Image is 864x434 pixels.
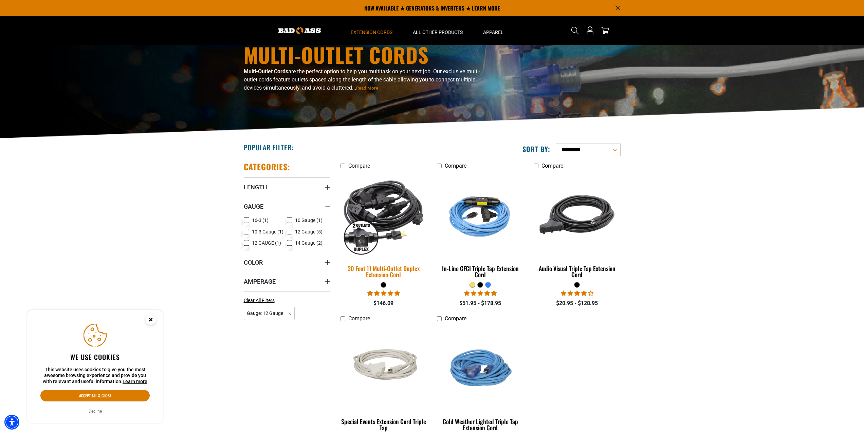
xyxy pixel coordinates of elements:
span: 10-3 Gauge (1) [252,229,283,234]
span: Apparel [483,29,503,35]
h2: Categories: [244,162,291,172]
span: 14 Gauge (2) [295,241,323,245]
span: Extension Cords [351,29,392,35]
a: black Audio Visual Triple Tap Extension Cord [534,172,620,282]
label: Sort by: [522,145,550,153]
span: Compare [348,315,370,322]
button: Decline [87,408,104,415]
summary: Search [570,25,581,36]
div: $20.95 - $128.95 [534,299,620,307]
a: black 30 Foot 11 Multi-Outlet Duplex Extension Cord [341,172,427,282]
b: Multi-Outlet Cords [244,68,288,75]
div: $51.95 - $178.95 [437,299,523,307]
a: Open this option [585,16,595,45]
a: This website uses cookies to give you the most awesome browsing experience and provide you with r... [123,379,147,384]
div: Accessibility Menu [4,415,19,430]
h1: Multi-Outlet Cords [244,44,492,65]
span: 12 GAUGE (1) [252,241,281,245]
summary: Gauge [244,197,330,216]
a: Clear All Filters [244,297,277,304]
a: Gauge: 12 Gauge [244,310,295,316]
span: Compare [445,315,466,322]
div: 30 Foot 11 Multi-Outlet Duplex Extension Cord [341,265,427,278]
span: Gauge: 12 Gauge [244,307,295,320]
span: 10 Gauge (1) [295,218,323,223]
a: cart [600,26,610,35]
h2: Popular Filter: [244,143,294,152]
div: Audio Visual Triple Tap Extension Cord [534,265,620,278]
img: Light Blue [438,176,523,254]
img: Light Blue [438,328,523,407]
summary: All Other Products [403,16,473,45]
span: 5.00 stars [367,290,400,297]
a: Light Blue In-Line GFCI Triple Tap Extension Cord [437,172,523,282]
div: $146.09 [341,299,427,307]
div: In-Line GFCI Triple Tap Extension Cord [437,265,523,278]
div: Cold Weather Lighted Triple Tap Extension Cord [437,418,523,431]
summary: Apparel [473,16,514,45]
img: white [341,342,426,394]
span: 3.75 stars [561,290,593,297]
button: Accept all & close [40,390,150,401]
span: Compare [348,163,370,169]
summary: Length [244,177,330,196]
summary: Extension Cords [341,16,403,45]
span: are the perfect option to help you multitask on your next job. Our exclusive multi-outlet cords f... [244,68,480,91]
span: Gauge [244,203,263,210]
summary: Color [244,253,330,272]
img: Bad Ass Extension Cords [278,27,321,34]
span: 5.00 stars [464,290,497,297]
span: Clear All Filters [244,298,275,303]
span: All Other Products [413,29,463,35]
span: Compare [445,163,466,169]
span: Length [244,183,267,191]
p: This website uses cookies to give you the most awesome browsing experience and provide you with r... [40,367,150,385]
aside: Cookie Consent [27,310,163,423]
img: black [534,176,620,254]
div: Special Events Extension Cord Triple Tap [341,418,427,431]
span: 12 Gauge (5) [295,229,323,234]
h2: We use cookies [40,353,150,361]
span: Amperage [244,278,276,285]
img: black [336,171,431,258]
button: Close this option [139,310,163,331]
span: 16-3 (1) [252,218,269,223]
span: Compare [541,163,563,169]
summary: Amperage [244,272,330,291]
span: Color [244,259,263,266]
span: Read More [356,86,378,91]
